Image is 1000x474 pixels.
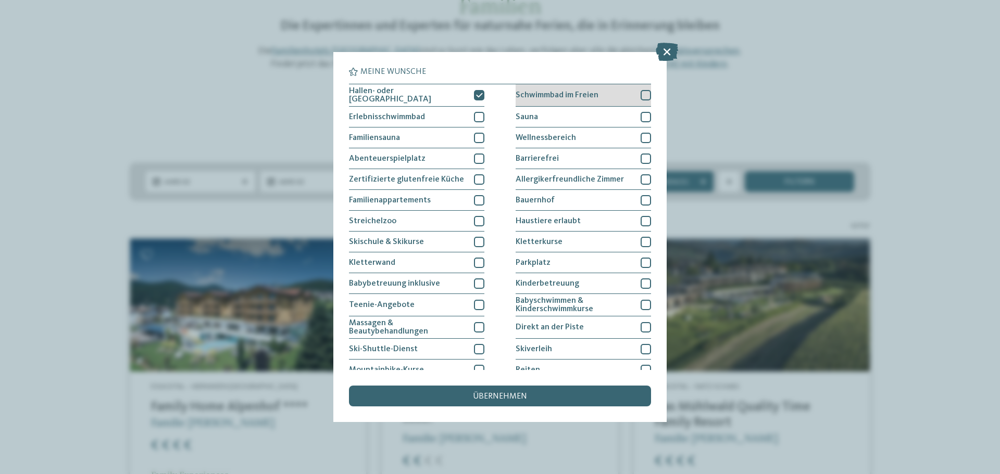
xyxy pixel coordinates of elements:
span: Ski-Shuttle-Dienst [349,345,418,353]
span: Schwimmbad im Freien [516,91,598,99]
span: Massagen & Beautybehandlungen [349,319,466,336]
span: Abenteuerspielplatz [349,155,426,163]
span: Wellnessbereich [516,134,576,142]
span: Hallen- oder [GEOGRAPHIC_DATA] [349,87,466,104]
span: Barrierefrei [516,155,559,163]
span: Reiten [516,366,540,374]
span: Direkt an der Piste [516,323,584,331]
span: übernehmen [473,392,527,401]
span: Streichelzoo [349,217,396,225]
span: Familiensauna [349,134,400,142]
span: Sauna [516,113,538,121]
span: Babyschwimmen & Kinderschwimmkurse [516,297,633,313]
span: Mountainbike-Kurse [349,366,424,374]
span: Erlebnisschwimmbad [349,113,425,121]
span: Skiverleih [516,345,552,353]
span: Haustiere erlaubt [516,217,581,225]
span: Kinderbetreuung [516,279,579,288]
span: Kletterwand [349,259,395,267]
span: Parkplatz [516,259,551,267]
span: Skischule & Skikurse [349,238,424,246]
span: Familienappartements [349,196,431,204]
span: Bauernhof [516,196,555,204]
span: Babybetreuung inklusive [349,279,440,288]
span: Zertifizierte glutenfreie Küche [349,175,464,184]
span: Kletterkurse [516,238,562,246]
span: Allergikerfreundliche Zimmer [516,175,624,184]
span: Meine Wünsche [360,68,426,76]
span: Teenie-Angebote [349,301,415,309]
